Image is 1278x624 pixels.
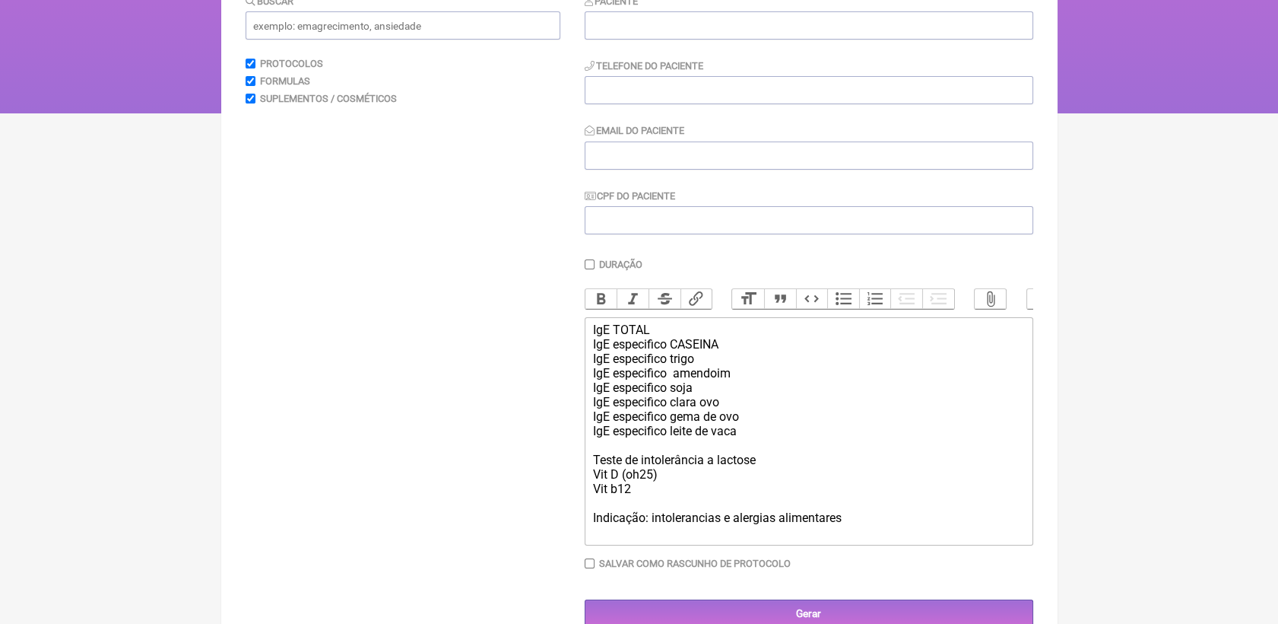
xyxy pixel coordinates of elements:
[680,289,712,309] button: Link
[827,289,859,309] button: Bullets
[246,11,560,40] input: exemplo: emagrecimento, ansiedade
[599,558,791,569] label: Salvar como rascunho de Protocolo
[585,125,685,136] label: Email do Paciente
[260,58,323,69] label: Protocolos
[260,93,397,104] label: Suplementos / Cosméticos
[1027,289,1059,309] button: Undo
[764,289,796,309] button: Quote
[585,289,617,309] button: Bold
[585,190,676,202] label: CPF do Paciente
[592,323,1024,540] div: IgE TOTAL IgE especifico CASEINA IgE especifico trigo IgE especifico amendoim IgE especifico soja...
[649,289,680,309] button: Strikethrough
[975,289,1007,309] button: Attach Files
[859,289,891,309] button: Numbers
[599,259,642,270] label: Duração
[890,289,922,309] button: Decrease Level
[732,289,764,309] button: Heading
[585,60,704,72] label: Telefone do Paciente
[260,75,310,87] label: Formulas
[796,289,828,309] button: Code
[922,289,954,309] button: Increase Level
[617,289,649,309] button: Italic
